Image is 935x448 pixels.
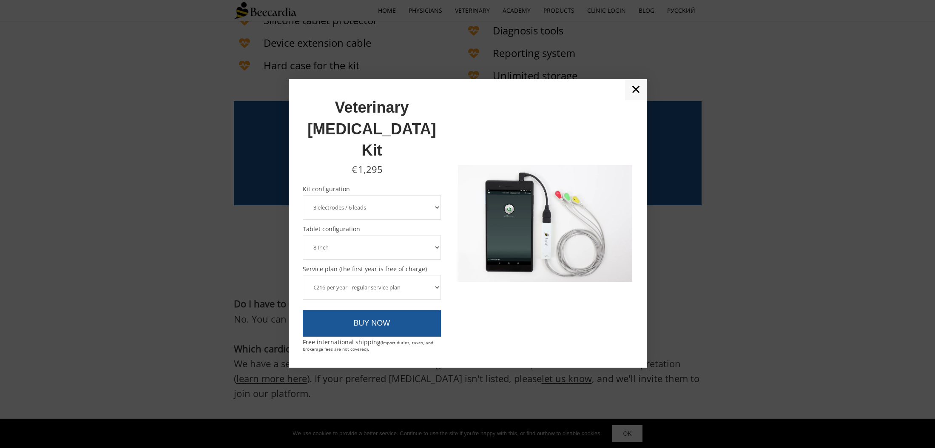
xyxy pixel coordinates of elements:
span: Kit configuration [303,186,441,192]
a: ✕ [625,79,647,100]
span: Free international shipping . [303,338,433,352]
span: 1,295 [358,163,383,176]
select: Service plan (the first year is free of charge) [303,275,441,300]
span: Veterinary [MEDICAL_DATA] Kit [307,99,436,159]
a: BUY NOW [303,310,441,337]
span: € [352,163,357,176]
select: Kit configuration [303,195,441,220]
span: Service plan (the first year is free of charge) [303,266,441,272]
select: Tablet configuration [303,235,441,260]
span: (import duties, taxes, and brokerage fees are not covered) [303,340,433,352]
span: Tablet configuration [303,226,441,232]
